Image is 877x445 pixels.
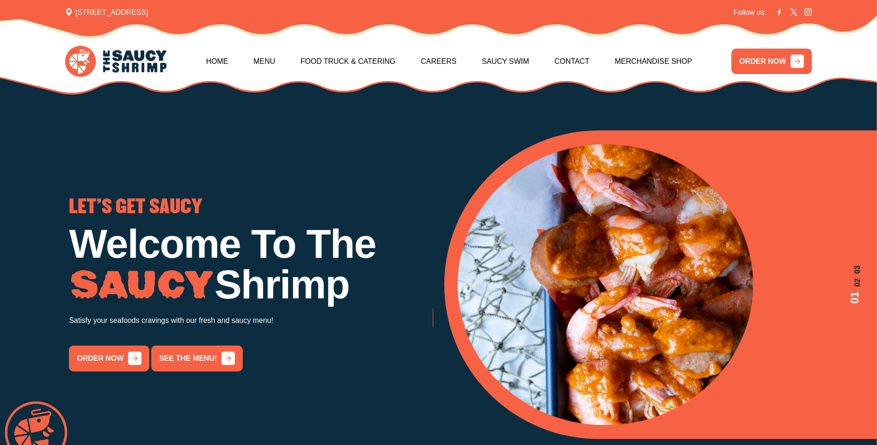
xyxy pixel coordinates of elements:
a: Merchandise Shop [615,42,692,81]
span: 02 [846,278,863,287]
img: Banner Image [458,144,753,425]
span: 01 [846,291,863,304]
p: Satisfy your seafoods cravings with our fresh and saucy menu! [69,314,433,327]
img: Image [69,270,215,300]
p: Try our famous Whole Nine Yards sauce! The recipe is our secret! [433,274,797,287]
a: Menu [253,42,275,81]
div: 1 / 3 [458,144,863,425]
span: LET'S GET SAUCY [69,198,202,216]
span: GO THE WHOLE NINE YARDS [433,198,644,216]
h1: Low Country Boil [433,224,797,265]
a: order now [69,346,149,371]
span: Follow us: [733,7,767,18]
span: 03 [846,266,863,274]
div: 2 / 3 [433,198,797,331]
a: See the menu! [151,346,242,371]
a: Saucy Swim [482,42,529,81]
a: Home [206,42,228,81]
div: 1 / 3 [69,198,433,371]
a: Careers [421,42,456,81]
a: Food Truck & Catering [301,42,396,81]
span: [STREET_ADDRESS] [65,7,148,18]
a: ORDER NOW [731,49,812,74]
a: order now [433,305,513,331]
img: logo [65,46,166,76]
a: Contact [554,42,589,81]
h1: Welcome To The Shrimp [69,224,433,305]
